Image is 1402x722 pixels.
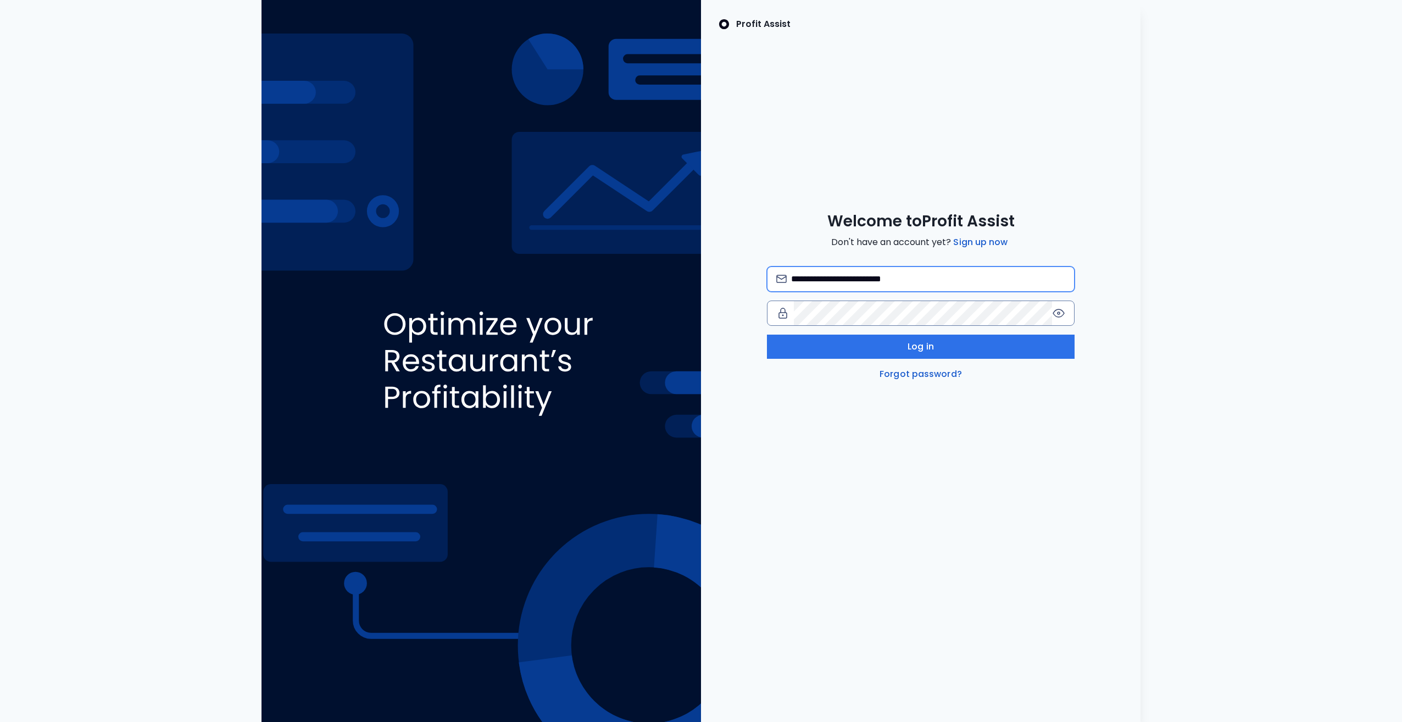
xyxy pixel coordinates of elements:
[827,212,1015,231] span: Welcome to Profit Assist
[767,335,1075,359] button: Log in
[951,236,1010,249] a: Sign up now
[736,18,791,31] p: Profit Assist
[831,236,1010,249] span: Don't have an account yet?
[776,275,787,283] img: email
[908,340,934,353] span: Log in
[719,18,730,31] img: SpotOn Logo
[877,368,964,381] a: Forgot password?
